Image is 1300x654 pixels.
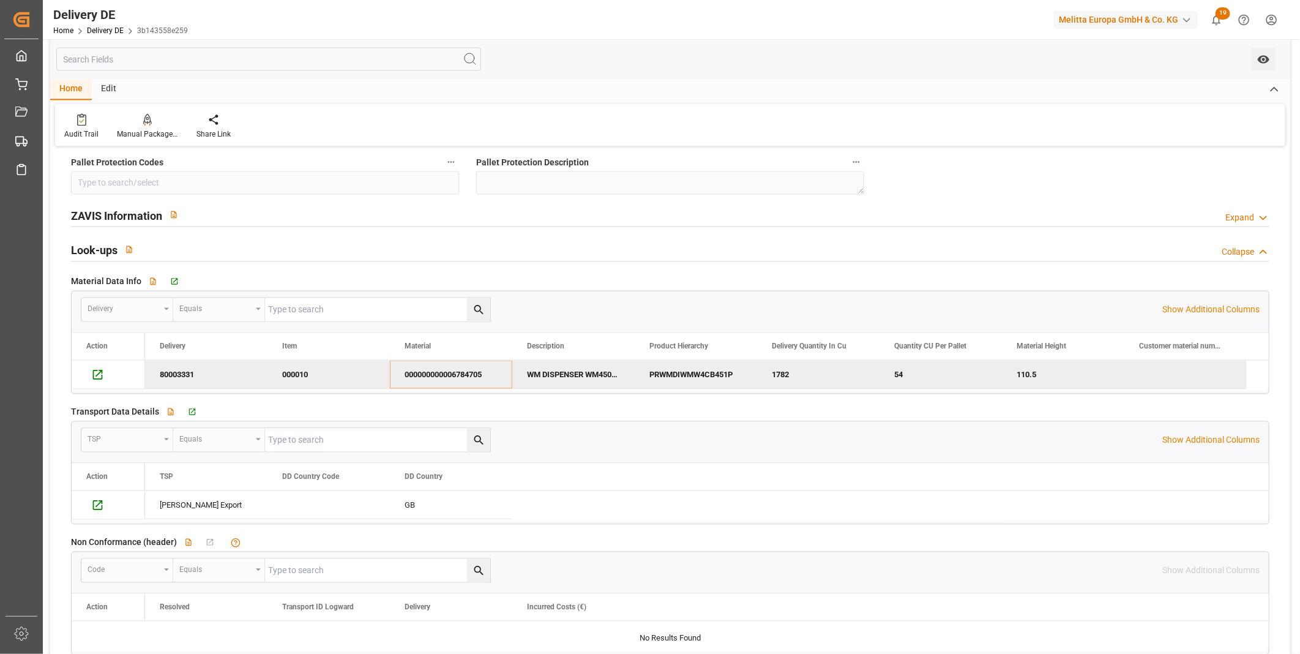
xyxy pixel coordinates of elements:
[173,559,265,582] button: open menu
[476,157,589,170] span: Pallet Protection Description
[1002,361,1124,389] div: 110.5
[405,603,430,612] span: Delivery
[757,361,880,389] div: 1782
[1225,212,1254,225] div: Expand
[1222,246,1254,259] div: Collapse
[1251,48,1276,71] button: open menu
[162,203,185,227] button: View description
[50,80,92,100] div: Home
[71,208,162,225] h2: ZAVIS Information
[848,154,864,170] button: Pallet Protection Description
[282,603,354,612] span: Transport ID Logward
[443,154,459,170] button: Pallet Protection Codes
[53,26,73,35] a: Home
[86,473,108,481] div: Action
[71,157,163,170] span: Pallet Protection Codes
[173,429,265,452] button: open menu
[81,559,173,582] button: open menu
[1230,6,1258,34] button: Help Center
[635,361,757,389] div: PRWMDIWMW4CB451P
[160,603,190,612] span: Resolved
[71,536,177,549] span: Non Conformance (header)
[265,429,490,452] input: Type to search
[64,129,99,140] div: Audit Trail
[1139,342,1221,351] span: Customer material number
[87,26,124,35] a: Delivery DE
[145,361,267,389] div: 80003331
[880,361,1002,389] div: 54
[92,80,125,100] div: Edit
[1054,8,1203,31] button: Melitta Europa GmbH & Co. KG
[1216,7,1230,20] span: 19
[88,301,160,315] div: Delivery
[196,129,231,140] div: Share Link
[772,342,846,351] span: Delivery Quantity In Cu
[282,473,339,481] span: DD Country Code
[71,171,459,195] input: Type to search/select
[527,342,564,351] span: Description
[467,559,490,582] button: search button
[88,562,160,576] div: code
[72,361,145,389] div: Press SPACE to deselect this row.
[118,238,141,261] button: View description
[390,491,512,519] div: GB
[512,361,635,389] div: WM DISPENSER WM4500 45CM U
[179,562,252,576] div: Equals
[1203,6,1230,34] button: show 19 new notifications
[1162,304,1260,317] p: Show Additional Columns
[81,298,173,321] button: open menu
[160,473,173,481] span: TSP
[282,342,297,351] span: Item
[527,603,586,612] span: Incurred Costs (€)
[145,491,512,520] div: Press SPACE to select this row.
[86,603,108,612] div: Action
[649,342,708,351] span: Product Hierarchy
[405,342,431,351] span: Material
[81,429,173,452] button: open menu
[173,298,265,321] button: open menu
[1162,434,1260,447] p: Show Additional Columns
[467,429,490,452] button: search button
[71,406,159,419] span: Transport Data Details
[88,431,160,445] div: TSP
[145,361,1247,389] div: Press SPACE to deselect this row.
[265,298,490,321] input: Type to search
[145,491,267,519] div: [PERSON_NAME] Export
[894,342,966,351] span: Quantity CU Per Pallet
[1017,342,1066,351] span: Material Height
[405,473,443,481] span: DD Country
[160,342,185,351] span: Delivery
[179,431,252,445] div: Equals
[179,301,252,315] div: Equals
[72,491,145,520] div: Press SPACE to select this row.
[86,342,108,351] div: Action
[467,298,490,321] button: search button
[390,361,512,389] div: 000000000006784705
[56,48,481,71] input: Search Fields
[267,361,390,389] div: 000010
[1054,11,1198,29] div: Melitta Europa GmbH & Co. KG
[53,6,188,24] div: Delivery DE
[117,129,178,140] div: Manual Package TypeDetermination
[71,242,118,259] h2: Look-ups
[71,276,141,288] span: Material Data Info
[265,559,490,582] input: Type to search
